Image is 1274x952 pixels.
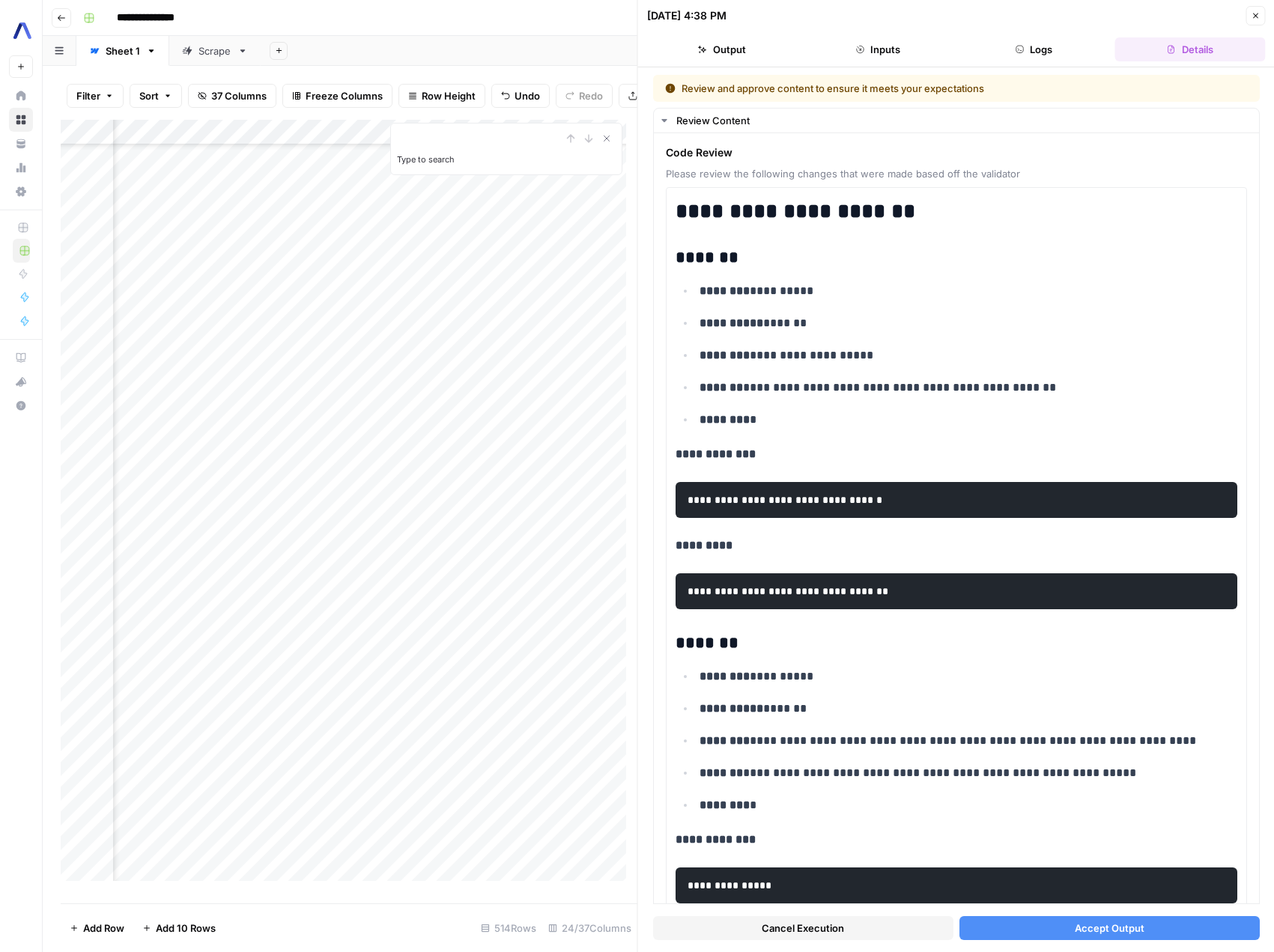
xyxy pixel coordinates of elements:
span: Please review the following changes that were made based off the validator [666,166,1247,181]
div: Sheet 1 [106,43,140,58]
div: Review and approve content to ensure it meets your expectations [665,81,1116,96]
button: Logs [959,37,1108,61]
span: Accept Output [1074,921,1144,936]
button: Redo [556,84,613,108]
button: Undo [491,84,550,108]
div: [DATE] 4:38 PM [647,8,727,23]
a: Your Data [9,132,33,156]
button: Close Search [598,129,616,147]
div: Review Content [676,113,1250,128]
button: Add Row [61,916,133,940]
button: Freeze Columns [282,84,392,108]
a: Scrape [169,36,261,66]
button: Cancel Execution [653,916,953,940]
span: 37 Columns [211,88,267,103]
span: Cancel Execution [762,921,844,936]
button: Help + Support [9,394,33,418]
button: Row Height [398,84,485,108]
button: Inputs [803,37,953,61]
div: Scrape [198,43,231,58]
button: Details [1115,37,1265,61]
span: Code Review [666,145,1247,160]
button: Accept Output [959,916,1259,940]
a: Settings [9,180,33,204]
span: Redo [579,88,603,103]
a: Sheet 1 [76,36,169,66]
a: Usage [9,156,33,180]
a: AirOps Academy [9,346,33,370]
button: Add 10 Rows [133,916,225,940]
span: Add Row [83,921,124,936]
div: 514 Rows [475,916,542,940]
span: Undo [515,88,540,103]
label: Type to search [397,154,455,165]
div: What's new? [10,370,32,393]
a: Home [9,84,33,108]
button: Output [647,37,797,61]
div: 24/37 Columns [542,916,637,940]
button: Workspace: Assembly AI [9,12,33,49]
button: 37 Columns [188,84,276,108]
button: What's new? [9,370,33,394]
button: Sort [130,84,182,108]
span: Sort [139,88,159,103]
span: Row Height [422,88,476,103]
a: Browse [9,108,33,132]
span: Freeze Columns [306,88,383,103]
img: Assembly AI Logo [9,17,36,44]
button: Filter [67,84,124,108]
button: Review Content [654,109,1259,132]
span: Filter [76,88,100,103]
span: Add 10 Rows [156,921,216,936]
